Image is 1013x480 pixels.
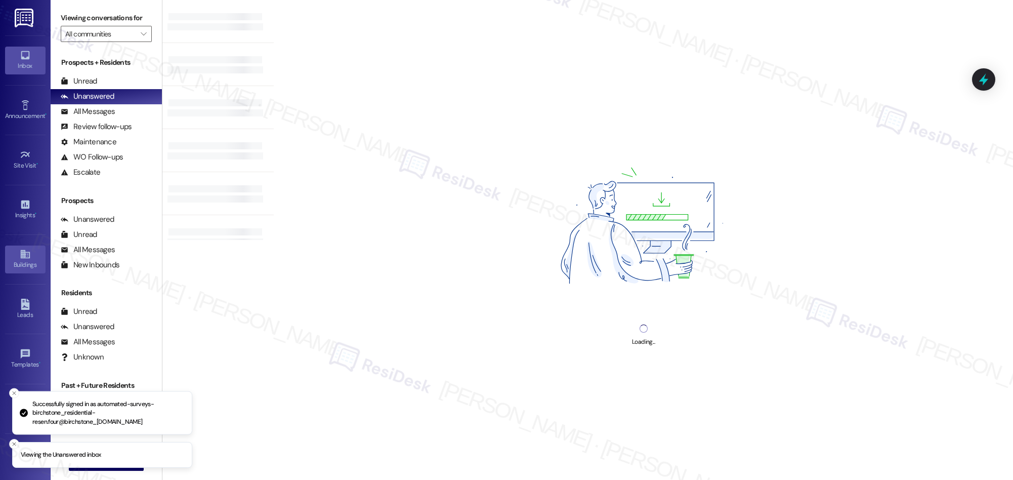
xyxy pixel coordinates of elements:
[61,306,97,317] div: Unread
[51,288,162,298] div: Residents
[35,210,36,217] span: •
[61,76,97,87] div: Unread
[5,395,46,422] a: Account
[5,445,46,472] a: Support
[45,111,47,118] span: •
[61,245,115,255] div: All Messages
[5,47,46,74] a: Inbox
[61,229,97,240] div: Unread
[15,9,35,27] img: ResiDesk Logo
[61,337,115,347] div: All Messages
[36,161,38,168] span: •
[632,337,655,347] div: Loading...
[61,352,104,363] div: Unknown
[61,214,114,225] div: Unanswered
[61,260,119,270] div: New Inbounds
[65,26,136,42] input: All communities
[51,380,162,391] div: Past + Future Residents
[61,322,114,332] div: Unanswered
[5,246,46,273] a: Buildings
[61,137,116,147] div: Maintenance
[141,30,146,38] i: 
[51,195,162,206] div: Prospects
[21,451,101,460] p: Viewing the Unanswered inbox
[5,345,46,373] a: Templates •
[51,57,162,68] div: Prospects + Residents
[9,439,19,449] button: Close toast
[5,146,46,174] a: Site Visit •
[61,167,100,178] div: Escalate
[61,122,132,132] div: Review follow-ups
[5,296,46,323] a: Leads
[32,399,184,426] p: Successfully signed in as automated-surveys-birchstone_residential-resen.four@birchstone_[DOMAIN_...
[5,196,46,223] a: Insights •
[61,10,152,26] label: Viewing conversations for
[61,152,123,163] div: WO Follow-ups
[39,359,40,367] span: •
[9,388,19,398] button: Close toast
[61,91,114,102] div: Unanswered
[61,106,115,117] div: All Messages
